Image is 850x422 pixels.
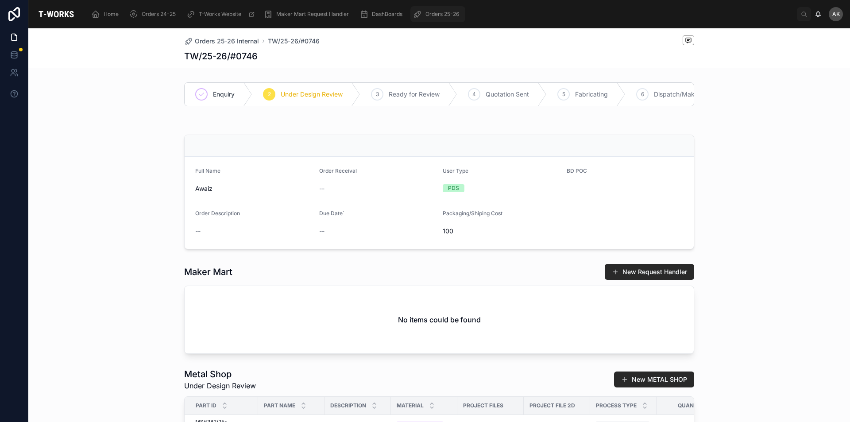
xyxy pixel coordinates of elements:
span: Ready for Review [389,90,440,99]
h1: TW/25-26/#0746 [184,50,258,62]
span: Part ID [196,402,216,409]
span: Fabricating [575,90,608,99]
button: New METAL SHOP [614,372,694,387]
h2: No items could be found [398,314,481,325]
span: BD POC [567,167,587,174]
div: scrollable content [84,4,797,24]
a: Orders 25-26 [410,6,465,22]
span: -- [319,227,325,236]
span: Part Name [264,402,295,409]
a: Home [89,6,125,22]
span: Under Design Review [184,380,256,391]
span: 5 [562,91,565,98]
span: 6 [641,91,644,98]
span: Due Date` [319,210,344,217]
span: Maker Mart Request Handler [276,11,349,18]
span: -- [319,184,325,193]
span: T-Works Website [199,11,241,18]
span: DashBoards [372,11,402,18]
span: Orders 25-26 [425,11,459,18]
span: 4 [472,91,476,98]
span: Orders 24-25 [142,11,176,18]
a: TW/25-26/#0746 [268,37,320,46]
button: New Request Handler [605,264,694,280]
a: T-Works Website [184,6,259,22]
h1: Metal Shop [184,368,256,380]
h1: Maker Mart [184,266,232,278]
a: Orders 25-26 Internal [184,37,259,46]
span: Enquiry [213,90,235,99]
a: DashBoards [357,6,409,22]
span: Material [397,402,424,409]
span: Full Name [195,167,220,174]
span: User Type [443,167,468,174]
span: 100 [443,227,560,236]
span: Orders 25-26 Internal [195,37,259,46]
div: PDS [448,184,459,192]
span: Quotation Sent [486,90,529,99]
span: Order Receival [319,167,357,174]
span: Project Files [463,402,503,409]
span: AK [832,11,840,18]
span: 3 [376,91,379,98]
span: 2 [268,91,271,98]
span: Home [104,11,119,18]
span: Project File 2D [529,402,575,409]
span: Description [330,402,366,409]
span: Order Description [195,210,240,217]
span: -- [195,227,201,236]
span: Under Design Review [281,90,343,99]
span: Packaging/Shiping Cost [443,210,502,217]
span: Process Type [596,402,637,409]
span: Quantity [678,402,706,409]
span: Dispatch/Makers Mart [654,90,719,99]
img: App logo [35,7,77,21]
span: Awaiz [195,184,312,193]
a: Orders 24-25 [127,6,182,22]
a: Maker Mart Request Handler [261,6,355,22]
